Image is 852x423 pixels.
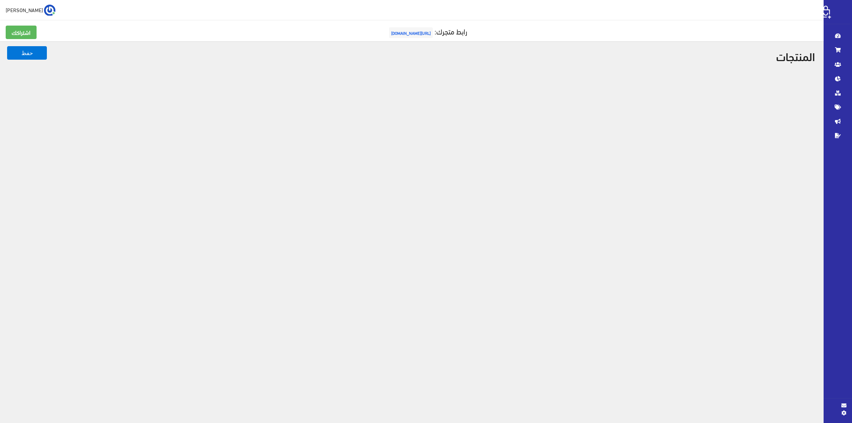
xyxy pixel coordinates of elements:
img: ... [44,5,55,16]
a: ... [PERSON_NAME] [6,4,55,16]
span: [PERSON_NAME] [6,5,43,14]
a: اشتراكك [6,26,37,39]
a: رابط متجرك:[URL][DOMAIN_NAME] [387,25,467,38]
span: [URL][DOMAIN_NAME] [389,27,433,38]
h2: المنتجات [9,50,815,62]
button: حفظ [7,46,47,60]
